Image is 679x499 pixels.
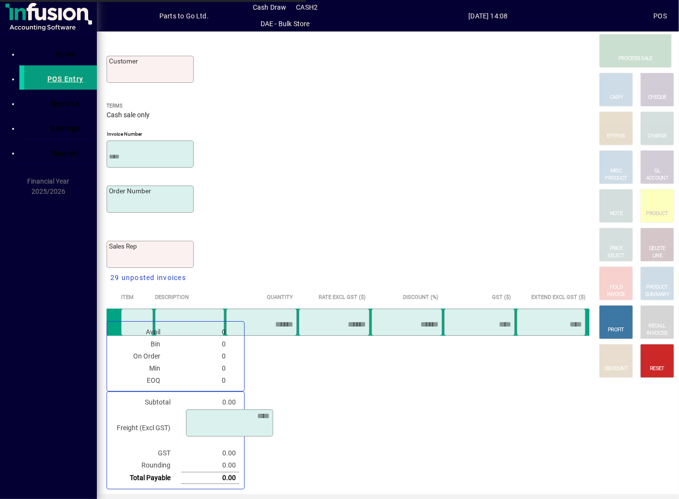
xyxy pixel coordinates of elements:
[112,375,170,386] td: EOQ
[646,210,668,218] div: PRODUCT
[51,149,80,157] span: Support
[648,133,667,140] div: CHARGE
[181,448,239,459] td: 0.00
[112,409,180,447] td: Freight (Excl GST)
[112,339,170,350] td: Bin
[19,65,97,90] a: POS Entry
[112,448,180,459] td: GST
[24,90,97,114] a: Reports
[649,245,665,252] div: DELETE
[121,292,134,303] span: Item
[107,111,150,119] span: Cash sale only
[610,245,623,252] div: PRICE
[171,351,229,362] td: 0
[531,292,586,303] span: Extend excl GST ($)
[171,339,229,350] td: 0
[468,12,508,20] span: [DATE] 14:08
[253,15,464,32] span: DAE - Bulk Store
[159,8,209,24] div: Parts to Go Ltd.
[112,472,180,484] td: Total Payable
[267,292,293,303] span: Quantity
[296,3,318,11] span: CASH2
[107,103,589,109] span: Terms
[112,327,170,338] td: Avail
[403,292,438,303] span: Discount (%)
[109,187,151,195] mat-label: Order number
[51,125,80,132] span: Settings
[181,397,239,408] td: 0.00
[608,252,625,260] div: SELECT
[604,365,628,373] div: DISCOUNT
[652,252,662,260] div: LINE
[155,292,189,303] span: Description
[181,472,239,484] td: 0.00
[492,292,511,303] span: GST ($)
[261,16,310,31] span: DAE - Bulk Store
[171,327,229,338] td: 0
[608,327,624,334] div: PROFIT
[253,3,287,11] span: Cash Draw
[654,168,661,175] div: GL
[107,131,142,137] mat-label: Invoice number
[605,175,627,182] div: PRODUCT
[653,8,667,24] div: POS
[646,175,668,182] div: ACCOUNT
[618,55,652,62] div: PROCESS SALE
[110,273,186,283] span: 29 unposted invoices
[181,460,239,471] td: 0.00
[607,291,625,298] div: INVOICE
[647,330,667,337] div: INVOICES
[607,133,625,140] div: EFTPOS
[112,351,170,362] td: On Order
[24,115,97,139] a: Settings
[171,363,229,374] td: 0
[171,375,229,386] td: 0
[109,57,138,65] mat-label: Customer
[24,41,97,65] a: Home
[109,242,137,250] mat-label: Sales rep
[645,291,669,298] div: SUMMARY
[24,140,97,164] a: Support
[610,94,622,101] div: CASH
[646,284,668,291] div: PRODUCT
[610,168,622,175] div: MISC
[112,397,180,408] td: Subtotal
[319,292,366,303] span: Rate excl GST ($)
[112,460,180,471] td: Rounding
[55,50,76,58] span: Home
[610,210,622,218] div: NOTE
[610,284,622,291] div: HOLD
[107,269,190,287] button: 29 unposted invoices
[128,7,159,25] button: Profile
[112,363,170,374] td: Min
[649,323,666,330] div: RECALL
[650,365,664,373] div: RESET
[47,75,83,83] span: POS Entry
[51,100,79,108] span: Reports
[648,94,666,101] div: CHEQUE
